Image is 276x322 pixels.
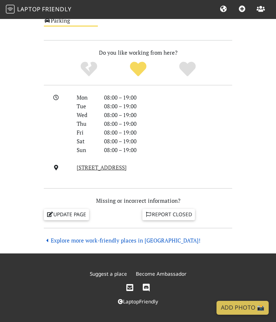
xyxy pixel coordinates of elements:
div: 08:00 – 19:00 [100,128,237,137]
div: Yes [114,61,163,77]
a: [STREET_ADDRESS] [77,164,127,171]
a: Explore more work-friendly places in [GEOGRAPHIC_DATA]! [44,237,200,244]
p: Do you like working from here? [44,48,232,57]
div: 08:00 – 19:00 [100,102,237,110]
a: LaptopFriendly [118,298,158,305]
div: 08:00 – 19:00 [100,146,237,154]
div: Parking [39,16,138,32]
p: Missing or incorrect information? [44,196,232,205]
span: Friendly [42,5,71,13]
a: Report closed [142,209,195,220]
div: Fri [72,128,100,137]
div: Wed [72,110,100,119]
div: 08:00 – 19:00 [100,93,237,102]
a: Suggest a place [90,270,127,277]
div: 08:00 – 19:00 [100,119,237,128]
a: Become Ambassador [136,270,187,277]
div: 08:00 – 19:00 [100,110,237,119]
div: No [64,61,114,77]
div: Mon [72,93,100,102]
a: Add Photo 📸 [216,301,269,315]
div: Tue [72,102,100,110]
div: Sat [72,137,100,146]
div: Definitely! [163,61,212,77]
div: 08:00 – 19:00 [100,137,237,146]
span: Laptop [17,5,41,13]
a: Update page [44,209,89,220]
a: LaptopFriendly LaptopFriendly [6,3,72,16]
div: Thu [72,119,100,128]
img: LaptopFriendly [6,5,15,13]
div: Sun [72,146,100,154]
